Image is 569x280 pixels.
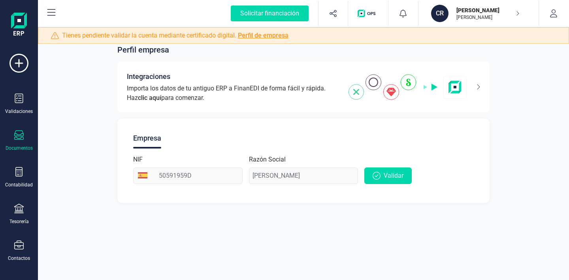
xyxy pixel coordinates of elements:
div: Validaciones [5,108,33,115]
span: Integraciones [127,71,170,82]
label: Razón Social [249,155,286,164]
a: Perfil de empresa [238,32,288,39]
img: Logo de OPS [358,9,379,17]
p: [PERSON_NAME] [456,14,520,21]
img: integrations-img [349,74,467,100]
button: Logo de OPS [353,1,383,26]
p: [PERSON_NAME] [456,6,520,14]
span: Importa los datos de tu antiguo ERP a FinanEDI de forma fácil y rápida. Haz para comenzar. [127,84,339,103]
label: NIF [133,155,143,164]
img: Logo Finanedi [11,13,27,38]
button: Validar [364,167,412,184]
div: Contactos [8,255,30,261]
div: CR [431,5,448,22]
div: Solicitar financiación [231,6,309,21]
span: Tienes pendiente validar la cuenta mediante certificado digital. [62,31,288,40]
span: clic aquí [138,94,161,101]
div: Documentos [6,145,33,151]
div: Contabilidad [5,182,33,188]
span: Validar [384,171,403,180]
button: CR[PERSON_NAME][PERSON_NAME] [428,1,529,26]
div: Tesorería [9,218,29,225]
div: Empresa [133,128,161,148]
span: Perfil empresa [117,44,169,55]
button: Solicitar financiación [221,1,318,26]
